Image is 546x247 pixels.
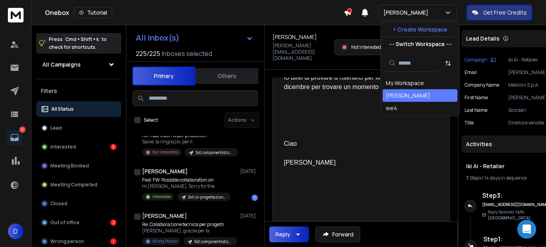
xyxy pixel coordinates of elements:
p: Meeting Completed [50,182,97,188]
h1: [PERSON_NAME] [142,212,187,220]
div: Reply [276,230,290,238]
p: Closed [50,201,67,207]
label: Select [144,117,158,123]
button: All Inbox(s) [130,30,259,46]
button: All Campaigns [36,57,121,72]
p: Company Name [465,82,499,88]
button: D [8,223,24,239]
p: Last Name [465,107,487,113]
p: 11 [19,126,26,133]
div: 1 [252,195,258,201]
p: Get Free Credits [483,9,527,17]
button: Closed [36,196,121,212]
div: Io direi di provare a risentirci per fine novembre inizio dicembre per trovare un momento di conf... [284,73,432,92]
div: Ciao [284,139,432,149]
span: 14 days in sequence [484,175,527,181]
a: 11 [7,130,22,145]
p: Lead Details [466,35,500,43]
button: Get Free Credits [466,5,532,20]
div: 1 [110,238,117,245]
p: Sxt componentistica ottobre [196,150,233,156]
p: All Status [51,106,74,112]
span: 14th, [GEOGRAPHIC_DATA] [488,209,530,221]
span: 3 Steps [466,175,481,181]
button: Meeting Booked [36,158,121,174]
p: Wrong person [50,238,84,245]
p: title [465,120,474,126]
p: [PERSON_NAME], grazie per la [142,228,237,234]
div: [PERSON_NAME] [284,158,432,167]
button: Primary [132,67,195,85]
p: Press to check for shortcuts. [49,35,107,51]
div: My Workspace [386,79,424,87]
p: + Create Workspace [393,26,447,33]
button: Lead [36,120,121,136]
div: Open Intercom Messenger [517,220,536,239]
p: [PERSON_NAME] [383,9,431,17]
button: All Status [36,101,121,117]
p: Re: Collaborazione tecnica per progetti [142,221,237,228]
span: Cmd + Shift + k [64,35,100,44]
div: 2 [110,219,117,226]
p: [PERSON_NAME][EMAIL_ADDRESS][DOMAIN_NAME] [272,43,329,61]
p: Wrong Person [152,238,177,244]
div: Onebox [45,7,344,18]
p: Interested [50,144,76,150]
p: Sxt co-progettazione settembre [188,194,226,200]
button: Out of office2 [36,215,121,230]
h3: Filters [36,85,121,97]
p: [DATE] [240,213,258,219]
p: Not Interested [351,44,381,50]
p: Not Interested [152,149,178,155]
button: + Create Workspace [381,22,459,37]
p: Campaign [465,57,487,63]
button: Meeting Completed [36,177,121,193]
button: Interested3 [36,139,121,155]
button: Campaign [465,57,496,63]
div: [PERSON_NAME] [386,92,430,100]
button: Reply [269,227,309,242]
button: Tutorial [74,7,112,18]
button: Sort by Sort A-Z [440,55,456,71]
span: 225 / 225 [136,49,160,58]
p: Lead [50,125,62,131]
p: [DATE] [240,168,258,175]
div: 3 [110,144,117,150]
h1: [PERSON_NAME] [272,33,317,41]
p: Sxt componentistica ottobre [194,239,232,245]
p: Interested [152,194,171,200]
h1: All Campaigns [43,61,81,69]
div: we4 [386,104,397,112]
p: First Name [465,95,488,101]
button: Others [195,67,258,85]
p: Out of office [50,219,80,226]
p: Meeting Booked [50,163,89,169]
p: Hi [PERSON_NAME], Sorry for the [142,183,231,189]
h1: All Inbox(s) [136,34,180,42]
p: Fwd: FW: Possible collaboration on [142,177,231,183]
h1: [PERSON_NAME] [142,167,188,175]
p: Salve, la ringrazio, per il [142,139,237,145]
p: --- Switch Workspace --- [389,40,452,48]
p: Email [465,69,477,76]
button: Forward [315,227,360,242]
h3: Inboxes selected [162,49,212,58]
